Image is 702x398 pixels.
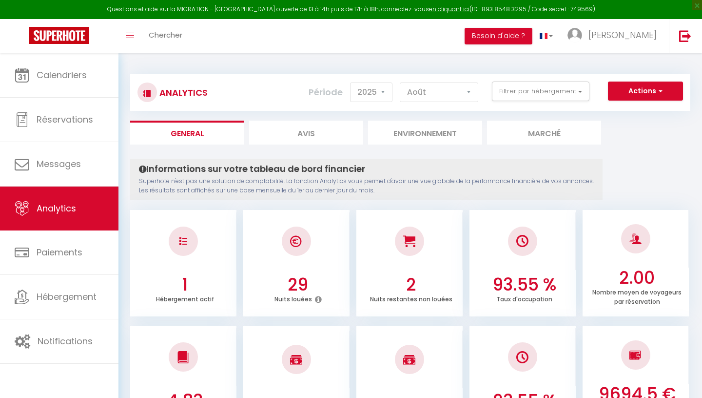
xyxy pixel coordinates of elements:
[29,27,89,44] img: Super Booking
[37,202,76,214] span: Analytics
[139,164,594,174] h4: Informations sur votre tableau de bord financier
[136,274,234,295] h3: 1
[608,82,683,101] button: Actions
[492,82,589,101] button: Filtrer par hébergement
[362,274,460,295] h3: 2
[496,293,552,303] p: Taux d'occupation
[567,28,582,42] img: ...
[592,286,682,306] p: Nombre moyen de voyageurs par réservation
[156,293,214,303] p: Hébergement actif
[429,5,469,13] a: en cliquant ici
[37,291,97,303] span: Hébergement
[37,246,82,258] span: Paiements
[679,30,691,42] img: logout
[560,19,669,53] a: ... [PERSON_NAME]
[37,158,81,170] span: Messages
[157,82,208,104] h3: Analytics
[141,19,190,53] a: Chercher
[249,274,347,295] h3: 29
[149,30,182,40] span: Chercher
[249,121,363,145] li: Avis
[475,274,573,295] h3: 93.55 %
[38,335,93,347] span: Notifications
[516,351,528,363] img: NO IMAGE
[629,349,642,361] img: NO IMAGE
[370,293,452,303] p: Nuits restantes non louées
[661,357,702,398] iframe: LiveChat chat widget
[588,268,686,288] h3: 2.00
[368,121,482,145] li: Environnement
[274,293,312,303] p: Nuits louées
[465,28,532,44] button: Besoin d'aide ?
[37,69,87,81] span: Calendriers
[37,113,93,126] span: Réservations
[588,29,657,41] span: [PERSON_NAME]
[309,82,343,103] label: Période
[487,121,601,145] li: Marché
[139,177,594,195] p: Superhote n'est pas une solution de comptabilité. La fonction Analytics vous permet d'avoir une v...
[130,121,244,145] li: General
[179,237,187,245] img: NO IMAGE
